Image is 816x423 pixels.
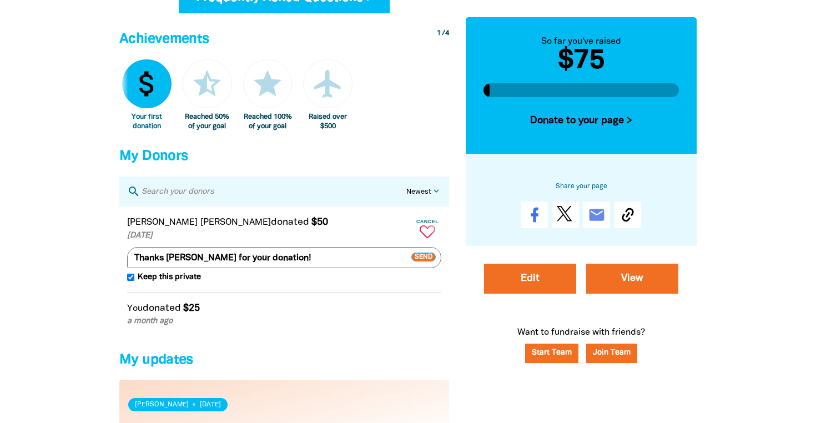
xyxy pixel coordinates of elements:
[466,326,697,380] p: Want to fundraise with friends?
[303,113,352,131] div: Raised over $500
[127,230,411,242] p: [DATE]
[122,113,172,131] div: Your first donation
[200,219,271,226] em: [PERSON_NAME]
[140,184,406,199] input: Search your donors
[484,264,576,294] a: Edit
[483,34,679,48] div: So far you've raised
[414,214,441,243] button: Cancel
[251,67,284,100] i: star
[411,253,436,262] span: Send
[586,344,637,363] button: Join Team
[183,304,200,313] em: $25
[134,271,201,284] span: Keep this private
[583,202,610,228] a: email
[143,304,181,313] span: donated
[127,185,140,198] i: search
[311,67,345,100] i: airplanemode_active
[483,106,679,136] button: Donate to your page >
[190,67,224,100] i: star_half
[483,180,679,193] h6: Share your page
[119,354,193,366] span: My updates
[119,207,449,335] div: Paginated content
[127,274,134,281] input: Keep this private
[521,202,548,228] a: Share
[127,305,143,313] em: You
[243,113,293,131] div: Reached 100% of your goal
[588,206,606,224] i: email
[552,202,579,228] a: Post
[183,113,232,131] div: Reached 50% of your goal
[119,28,449,51] h4: Achievements
[483,48,679,74] h2: $75
[586,264,678,294] a: View
[411,246,441,268] button: Send
[271,218,309,226] span: donated
[127,247,441,268] textarea: Thanks [PERSON_NAME] for your donation!
[119,150,188,163] span: My Donors
[437,30,441,37] span: 1
[614,202,641,228] button: Copy Link
[127,219,198,226] em: [PERSON_NAME]
[414,219,441,224] span: Cancel
[525,344,578,363] a: Start Team
[437,28,449,39] div: / 4
[127,271,201,284] label: Make this public
[130,67,164,100] i: attach_money
[311,218,328,226] em: $50
[127,315,411,328] p: a month ago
